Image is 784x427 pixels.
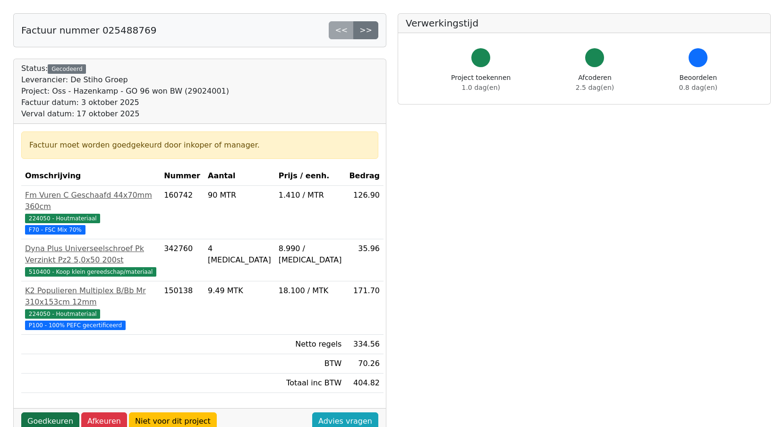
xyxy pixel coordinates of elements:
[208,285,271,296] div: 9.49 MTK
[21,108,229,120] div: Verval datum: 17 oktober 2025
[279,285,342,296] div: 18.100 / MTK
[275,335,346,354] td: Netto regels
[679,84,717,91] span: 0.8 dag(en)
[345,166,383,186] th: Bedrag
[451,73,511,93] div: Project toekennen
[25,243,156,266] div: Dyna Plus Universeelschroef Pk Verzinkt Pz2 5,0x50 200st
[275,166,346,186] th: Prijs / eenh.
[345,335,383,354] td: 334.56
[25,321,126,330] span: P100 - 100% PEFC gecertificeerd
[353,21,378,39] a: >>
[576,73,614,93] div: Afcoderen
[279,243,342,266] div: 8.990 / [MEDICAL_DATA]
[345,186,383,239] td: 126.90
[160,239,204,281] td: 342760
[208,243,271,266] div: 4 [MEDICAL_DATA]
[345,239,383,281] td: 35.96
[208,190,271,201] div: 90 MTR
[279,190,342,201] div: 1.410 / MTR
[21,166,160,186] th: Omschrijving
[21,63,229,120] div: Status:
[576,84,614,91] span: 2.5 dag(en)
[345,354,383,374] td: 70.26
[25,267,156,277] span: 510400 - Koop klein gereedschap/materiaal
[25,190,156,212] div: Fm Vuren C Geschaafd 44x70mm 360cm
[25,285,156,331] a: K2 Populieren Multiplex B/Bb Mr 310x153cm 12mm224050 - Houtmateriaal P100 - 100% PEFC gecertificeerd
[204,166,275,186] th: Aantal
[25,190,156,235] a: Fm Vuren C Geschaafd 44x70mm 360cm224050 - Houtmateriaal F70 - FSC Mix 70%
[25,243,156,277] a: Dyna Plus Universeelschroef Pk Verzinkt Pz2 5,0x50 200st510400 - Koop klein gereedschap/materiaal
[25,225,85,235] span: F70 - FSC Mix 70%
[21,25,156,36] h5: Factuur nummer 025488769
[25,214,100,223] span: 224050 - Houtmateriaal
[48,64,86,74] div: Gecodeerd
[160,281,204,335] td: 150138
[25,285,156,308] div: K2 Populieren Multiplex B/Bb Mr 310x153cm 12mm
[462,84,500,91] span: 1.0 dag(en)
[275,374,346,393] td: Totaal inc BTW
[160,166,204,186] th: Nummer
[21,86,229,97] div: Project: Oss - Hazenkamp - GO 96 won BW (29024001)
[679,73,717,93] div: Beoordelen
[25,309,100,319] span: 224050 - Houtmateriaal
[29,139,370,151] div: Factuur moet worden goedgekeurd door inkoper of manager.
[345,281,383,335] td: 171.70
[275,354,346,374] td: BTW
[406,17,763,29] h5: Verwerkingstijd
[345,374,383,393] td: 404.82
[160,186,204,239] td: 160742
[21,97,229,108] div: Factuur datum: 3 oktober 2025
[21,74,229,86] div: Leverancier: De Stiho Groep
